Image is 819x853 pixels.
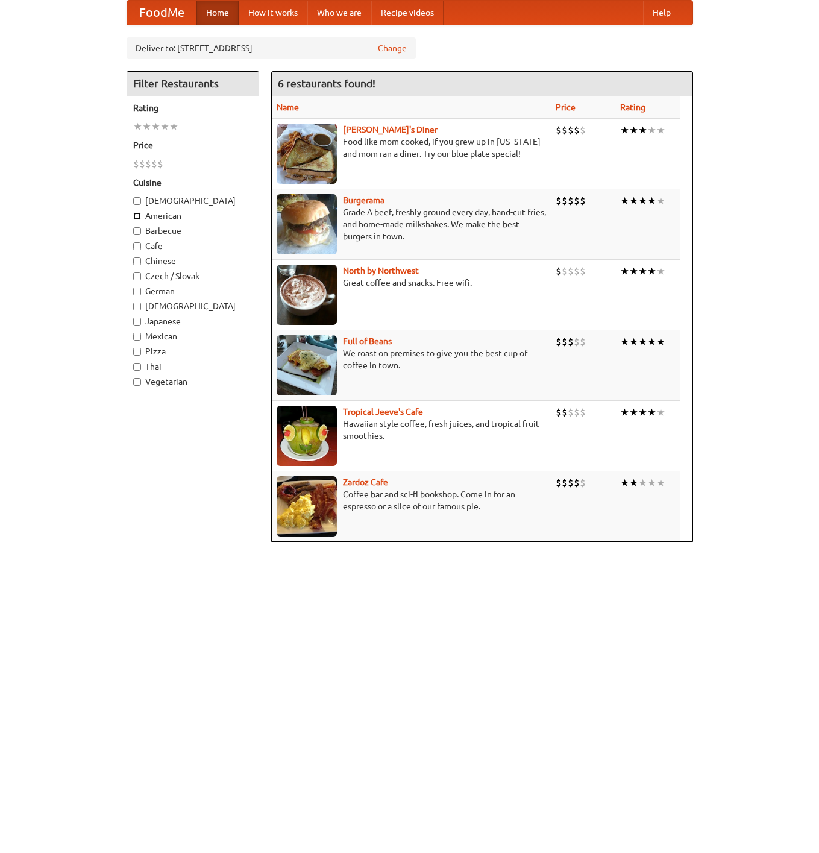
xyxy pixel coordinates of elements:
[647,194,656,207] li: ★
[656,335,665,348] li: ★
[160,120,169,133] li: ★
[133,348,141,356] input: Pizza
[556,406,562,419] li: $
[133,210,253,222] label: American
[277,124,337,184] img: sallys.jpg
[562,194,568,207] li: $
[629,476,638,489] li: ★
[647,335,656,348] li: ★
[574,194,580,207] li: $
[620,406,629,419] li: ★
[620,124,629,137] li: ★
[647,406,656,419] li: ★
[133,212,141,220] input: American
[277,476,337,537] img: zardoz.jpg
[574,124,580,137] li: $
[277,488,546,512] p: Coffee bar and sci-fi bookshop. Come in for an espresso or a slice of our famous pie.
[133,272,141,280] input: Czech / Slovak
[277,277,546,289] p: Great coffee and snacks. Free wifi.
[133,225,253,237] label: Barbecue
[620,102,645,112] a: Rating
[620,265,629,278] li: ★
[556,335,562,348] li: $
[562,265,568,278] li: $
[307,1,371,25] a: Who we are
[629,265,638,278] li: ★
[277,136,546,160] p: Food like mom cooked, if you grew up in [US_STATE] and mom ran a diner. Try our blue plate special!
[620,335,629,348] li: ★
[656,476,665,489] li: ★
[133,330,253,342] label: Mexican
[133,363,141,371] input: Thai
[278,78,375,89] ng-pluralize: 6 restaurants found!
[574,476,580,489] li: $
[574,335,580,348] li: $
[638,194,647,207] li: ★
[277,347,546,371] p: We roast on premises to give you the best cup of coffee in town.
[133,195,253,207] label: [DEMOGRAPHIC_DATA]
[277,406,337,466] img: jeeves.jpg
[656,194,665,207] li: ★
[133,139,253,151] h5: Price
[133,177,253,189] h5: Cuisine
[647,265,656,278] li: ★
[133,242,141,250] input: Cafe
[133,333,141,341] input: Mexican
[568,406,574,419] li: $
[343,195,384,205] b: Burgerama
[620,194,629,207] li: ★
[629,194,638,207] li: ★
[133,300,253,312] label: [DEMOGRAPHIC_DATA]
[133,120,142,133] li: ★
[133,318,141,326] input: Japanese
[169,120,178,133] li: ★
[638,265,647,278] li: ★
[568,335,574,348] li: $
[133,378,141,386] input: Vegetarian
[568,265,574,278] li: $
[638,476,647,489] li: ★
[629,406,638,419] li: ★
[638,124,647,137] li: ★
[568,124,574,137] li: $
[133,102,253,114] h5: Rating
[343,336,392,346] a: Full of Beans
[196,1,239,25] a: Home
[151,120,160,133] li: ★
[277,102,299,112] a: Name
[139,157,145,171] li: $
[145,157,151,171] li: $
[239,1,307,25] a: How it works
[656,265,665,278] li: ★
[556,124,562,137] li: $
[343,266,419,275] b: North by Northwest
[127,72,259,96] h4: Filter Restaurants
[574,265,580,278] li: $
[574,406,580,419] li: $
[343,407,423,417] a: Tropical Jeeve's Cafe
[343,477,388,487] a: Zardoz Cafe
[643,1,680,25] a: Help
[580,335,586,348] li: $
[647,476,656,489] li: ★
[656,124,665,137] li: ★
[133,345,253,357] label: Pizza
[378,42,407,54] a: Change
[580,476,586,489] li: $
[133,288,141,295] input: German
[277,335,337,395] img: beans.jpg
[568,194,574,207] li: $
[638,406,647,419] li: ★
[133,376,253,388] label: Vegetarian
[127,37,416,59] div: Deliver to: [STREET_ADDRESS]
[638,335,647,348] li: ★
[629,124,638,137] li: ★
[133,303,141,310] input: [DEMOGRAPHIC_DATA]
[133,227,141,235] input: Barbecue
[142,120,151,133] li: ★
[151,157,157,171] li: $
[371,1,444,25] a: Recipe videos
[133,257,141,265] input: Chinese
